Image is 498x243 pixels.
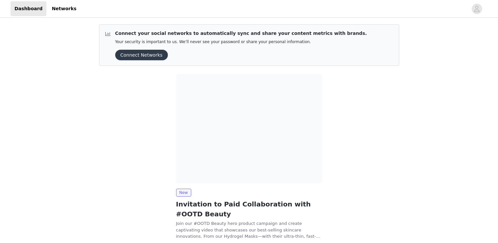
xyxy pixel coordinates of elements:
[176,189,191,197] span: New
[11,1,46,16] a: Dashboard
[474,4,480,14] div: avatar
[115,40,367,44] p: Your security is important to us. We’ll never see your password or share your personal information.
[176,220,322,240] p: Join our #OOTD Beauty hero product campaign and create captivating video that showcases our best-...
[176,74,322,183] img: OOTDBEAUTY
[48,1,80,16] a: Networks
[176,199,322,219] h2: Invitation to Paid Collaboration with #OOTD Beauty
[115,30,367,37] p: Connect your social networks to automatically sync and share your content metrics with brands.
[115,50,168,60] button: Connect Networks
